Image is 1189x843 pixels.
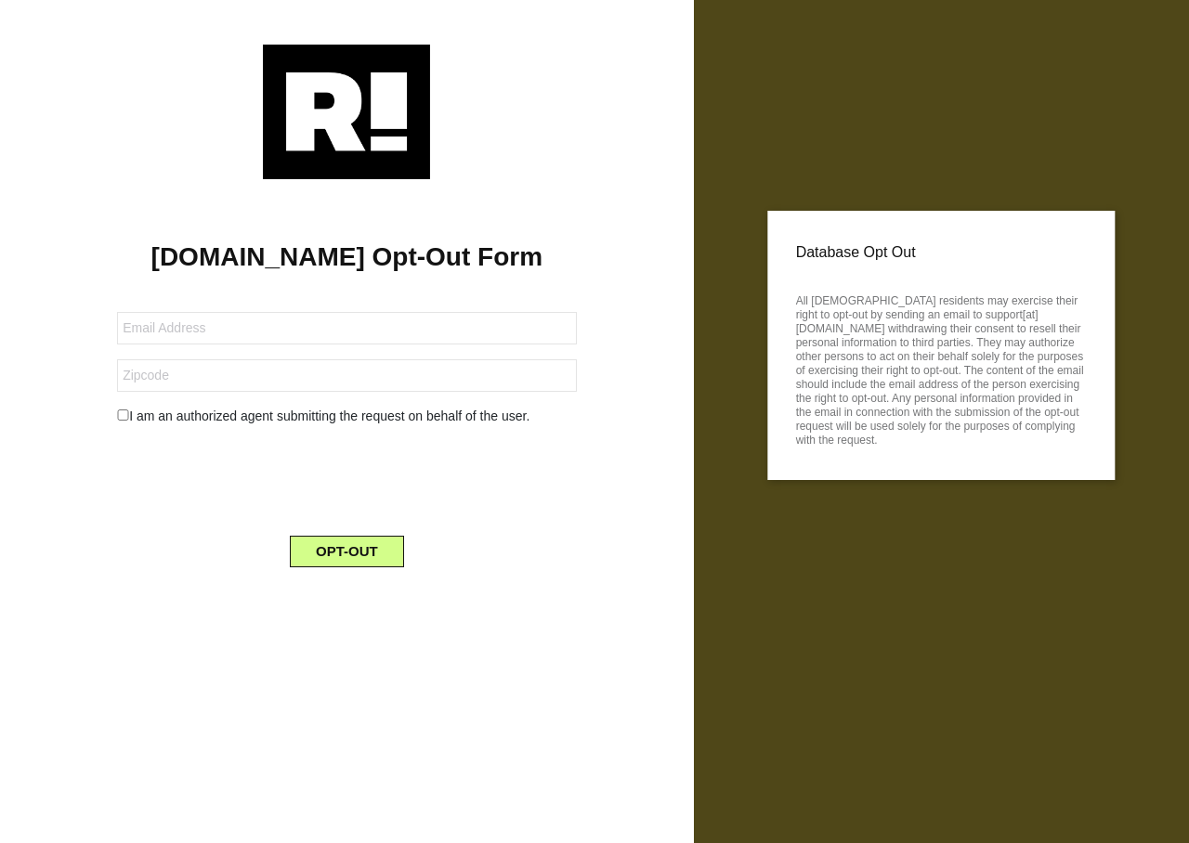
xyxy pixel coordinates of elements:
[290,536,404,567] button: OPT-OUT
[796,239,1087,266] p: Database Opt Out
[103,407,590,426] div: I am an authorized agent submitting the request on behalf of the user.
[205,441,488,513] iframe: reCAPTCHA
[28,241,666,273] h1: [DOMAIN_NAME] Opt-Out Form
[117,312,576,344] input: Email Address
[796,289,1087,447] p: All [DEMOGRAPHIC_DATA] residents may exercise their right to opt-out by sending an email to suppo...
[263,45,430,179] img: Retention.com
[117,359,576,392] input: Zipcode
